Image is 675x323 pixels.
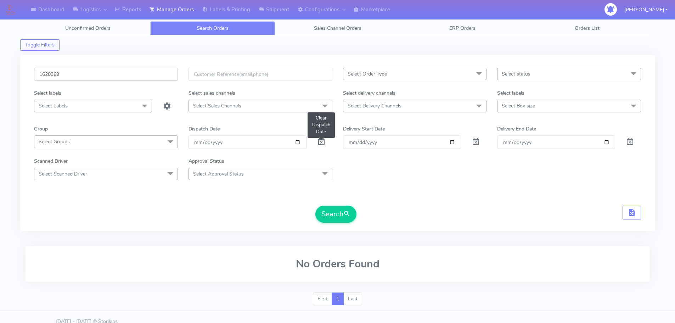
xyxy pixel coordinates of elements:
span: Select Order Type [348,71,387,77]
span: Unconfirmed Orders [65,25,111,32]
ul: Tabs [26,21,649,35]
label: Delivery End Date [497,125,536,133]
span: Orders List [575,25,600,32]
label: Select labels [497,89,524,97]
button: [PERSON_NAME] [619,2,673,17]
span: Select Sales Channels [193,102,241,109]
span: Select Labels [39,102,68,109]
label: Select labels [34,89,61,97]
h2: No Orders Found [34,258,641,270]
label: Group [34,125,48,133]
span: Select Box size [502,102,535,109]
label: Dispatch Date [189,125,220,133]
input: Customer Reference(email,phone) [189,68,332,81]
button: Toggle Filters [20,39,60,51]
span: Sales Channel Orders [314,25,361,32]
label: Scanned Driver [34,157,68,165]
label: Delivery Start Date [343,125,385,133]
button: Search [315,206,356,223]
label: Select delivery channels [343,89,395,97]
label: Select sales channels [189,89,235,97]
span: Search Orders [197,25,229,32]
span: ERP Orders [449,25,476,32]
a: 1 [332,293,344,305]
label: Approval Status [189,157,224,165]
span: Select Approval Status [193,171,244,177]
span: Select status [502,71,530,77]
span: Select Scanned Driver [39,171,87,177]
span: Select Groups [39,138,70,145]
input: Order Id [34,68,178,81]
span: Select Delivery Channels [348,102,401,109]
